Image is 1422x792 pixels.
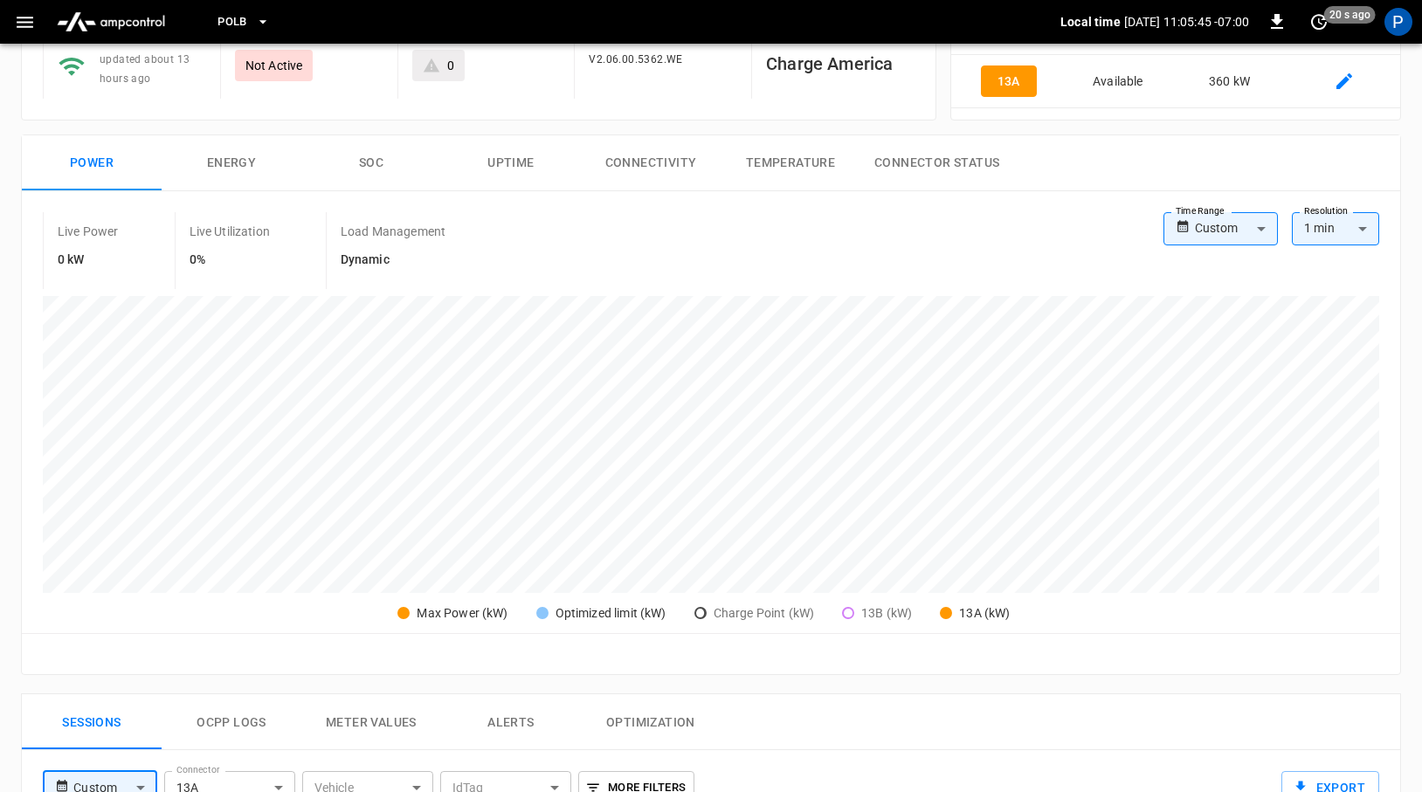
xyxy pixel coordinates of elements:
[981,65,1037,98] button: 13A
[441,135,581,191] button: Uptime
[861,604,912,623] div: 13B (kW)
[860,135,1013,191] button: Connector Status
[190,223,270,240] p: Live Utilization
[50,5,172,38] img: ampcontrol.io logo
[447,57,454,74] div: 0
[1304,204,1348,218] label: Resolution
[581,135,721,191] button: Connectivity
[176,763,220,777] label: Connector
[1124,13,1249,31] p: [DATE] 11:05:45 -07:00
[22,694,162,750] button: Sessions
[441,694,581,750] button: Alerts
[341,223,445,240] p: Load Management
[1066,55,1170,109] td: Available
[341,251,445,270] h6: Dynamic
[162,135,301,191] button: Energy
[211,5,277,39] button: PoLB
[245,57,303,74] p: Not Active
[959,604,1010,623] div: 13A (kW)
[1060,13,1121,31] p: Local time
[766,50,915,78] h6: Charge America
[1384,8,1412,36] div: profile-icon
[1324,6,1376,24] span: 20 s ago
[581,694,721,750] button: Optimization
[301,694,441,750] button: Meter Values
[589,53,682,65] span: V2.06.00.5362.WE
[190,251,270,270] h6: 0%
[1292,212,1379,245] div: 1 min
[162,694,301,750] button: Ocpp logs
[721,135,860,191] button: Temperature
[217,12,247,32] span: PoLB
[58,251,119,270] h6: 0 kW
[556,604,666,623] div: Optimized limit (kW)
[100,53,190,85] span: updated about 13 hours ago
[714,604,815,623] div: Charge Point (kW)
[1176,204,1225,218] label: Time Range
[22,135,162,191] button: Power
[1170,55,1289,109] td: 360 kW
[1195,212,1278,245] div: Custom
[58,223,119,240] p: Live Power
[417,604,507,623] div: Max Power (kW)
[301,135,441,191] button: SOC
[1305,8,1333,36] button: set refresh interval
